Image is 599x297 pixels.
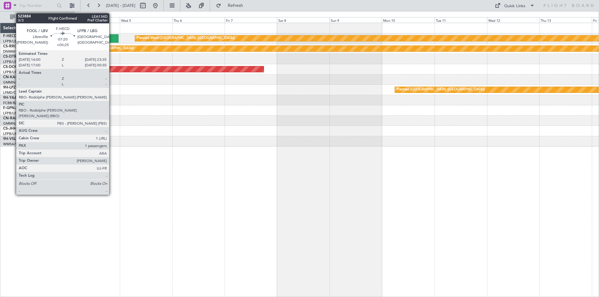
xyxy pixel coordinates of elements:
span: F-GPNJ [3,106,17,110]
div: Thu 13 [539,17,592,23]
span: 9H-YAA [3,96,17,100]
a: LFPB/LBG [3,132,19,136]
div: Tue 11 [435,17,487,23]
div: [DATE] [75,12,86,18]
button: Quick Links [492,1,538,11]
a: 9H-LPZLegacy 500 [3,86,36,89]
div: Fri 7 [225,17,277,23]
a: LFMD/CEQ [3,90,21,95]
div: Planned [GEOGRAPHIC_DATA] ([GEOGRAPHIC_DATA]) [397,85,485,94]
a: DNMM/LOS [3,49,22,54]
div: Thu 6 [172,17,225,23]
div: Planned Maint [GEOGRAPHIC_DATA] ([GEOGRAPHIC_DATA]) [36,44,134,53]
input: Trip Number [19,1,55,10]
div: Mon 10 [382,17,434,23]
span: CS-RRC [3,45,17,48]
a: FCBB/BZV [3,101,20,105]
a: F-HECDFalcon 7X [3,34,34,38]
a: LFPB/LBG [3,39,19,44]
a: CS-JHHGlobal 6000 [3,127,38,131]
span: 9H-LPZ [3,86,16,89]
span: CS-DOU [3,65,18,69]
a: GMMN/CMN [3,121,25,126]
div: Quick Links [504,3,525,9]
button: Refresh [213,1,251,11]
div: Sun 9 [329,17,382,23]
a: CS-DTRFalcon 2000 [3,55,38,59]
button: All Aircraft [7,12,68,22]
a: 9H-YAAGlobal 5000 [3,96,38,100]
span: [DATE] - [DATE] [106,3,135,8]
a: WMSA/SZB [3,142,22,146]
a: F-GPNJFalcon 900EX [3,106,40,110]
a: GMMN/CMN [3,80,25,85]
a: CN-RAKGlobal 6000 [3,117,39,120]
span: CS-DTR [3,55,17,59]
span: CS-JHH [3,127,17,131]
div: Tue 4 [67,17,120,23]
span: All Aircraft [16,15,66,19]
span: CN-KAS [3,75,17,79]
span: CN-RAK [3,117,18,120]
span: 9H-VSLK [3,137,18,141]
span: F-HECD [3,34,17,38]
a: CN-KASGlobal 5000 [3,75,39,79]
a: CS-DOUGlobal 6500 [3,65,39,69]
div: Wed 5 [120,17,172,23]
div: Planned Maint [GEOGRAPHIC_DATA] ([GEOGRAPHIC_DATA]) [137,34,235,43]
a: CS-RRCFalcon 900LX [3,45,40,48]
a: LFPB/LBG [3,70,19,74]
div: Sat 8 [277,17,329,23]
a: 9H-VSLKFalcon 7X [3,137,36,141]
a: LFPB/LBG [3,60,19,64]
div: Wed 12 [487,17,539,23]
a: LFPB/LBG [3,111,19,116]
span: Refresh [222,3,249,8]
